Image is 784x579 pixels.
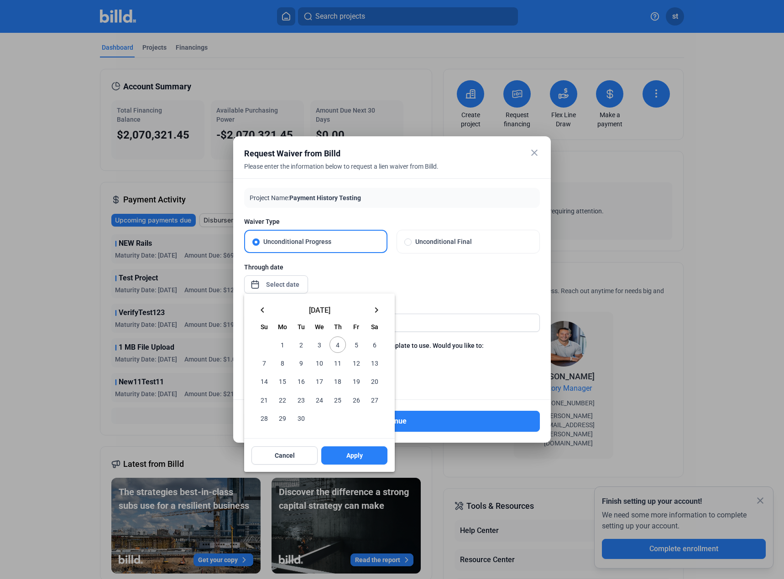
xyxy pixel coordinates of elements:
button: September 5, 2025 [347,336,365,354]
span: Cancel [275,451,295,460]
mat-icon: keyboard_arrow_left [257,305,268,315]
button: September 21, 2025 [255,391,273,409]
span: Tu [298,323,305,331]
span: 14 [256,373,272,389]
span: Apply [346,451,363,460]
button: September 8, 2025 [273,354,292,372]
span: 6 [366,336,383,353]
span: 9 [293,355,309,371]
span: 7 [256,355,272,371]
mat-icon: keyboard_arrow_right [371,305,382,315]
button: September 25, 2025 [329,391,347,409]
span: 13 [366,355,383,371]
span: 4 [329,336,346,353]
span: Th [334,323,342,331]
button: September 9, 2025 [292,354,310,372]
button: September 15, 2025 [273,372,292,390]
span: 10 [311,355,328,371]
span: 17 [311,373,328,389]
button: September 13, 2025 [366,354,384,372]
button: September 26, 2025 [347,391,365,409]
span: 3 [311,336,328,353]
span: 1 [274,336,291,353]
span: Fr [353,323,359,331]
button: September 6, 2025 [366,336,384,354]
button: September 19, 2025 [347,372,365,390]
span: 30 [293,410,309,426]
span: 27 [366,392,383,408]
button: September 28, 2025 [255,409,273,427]
button: September 10, 2025 [310,354,329,372]
span: 8 [274,355,291,371]
span: 26 [348,392,364,408]
button: September 30, 2025 [292,409,310,427]
span: Su [261,323,268,331]
button: September 12, 2025 [347,354,365,372]
span: 24 [311,392,328,408]
button: September 23, 2025 [292,391,310,409]
button: September 1, 2025 [273,336,292,354]
span: 29 [274,410,291,426]
span: We [315,323,324,331]
button: September 22, 2025 [273,391,292,409]
button: September 4, 2025 [329,336,347,354]
button: September 16, 2025 [292,372,310,390]
button: September 18, 2025 [329,372,347,390]
button: September 24, 2025 [310,391,329,409]
button: September 27, 2025 [366,391,384,409]
span: 5 [348,336,364,353]
span: 11 [329,355,346,371]
span: 19 [348,373,364,389]
span: 18 [329,373,346,389]
span: 16 [293,373,309,389]
span: [DATE] [272,306,367,313]
span: 21 [256,392,272,408]
button: September 11, 2025 [329,354,347,372]
span: 22 [274,392,291,408]
span: 20 [366,373,383,389]
span: 12 [348,355,364,371]
span: 2 [293,336,309,353]
button: September 3, 2025 [310,336,329,354]
span: 23 [293,392,309,408]
button: September 29, 2025 [273,409,292,427]
span: 28 [256,410,272,426]
span: Sa [371,323,378,331]
button: September 20, 2025 [366,372,384,390]
span: 25 [329,392,346,408]
span: 15 [274,373,291,389]
button: Cancel [251,446,318,465]
button: September 2, 2025 [292,336,310,354]
button: September 14, 2025 [255,372,273,390]
button: September 17, 2025 [310,372,329,390]
button: Apply [321,446,387,465]
button: September 7, 2025 [255,354,273,372]
span: Mo [278,323,287,331]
